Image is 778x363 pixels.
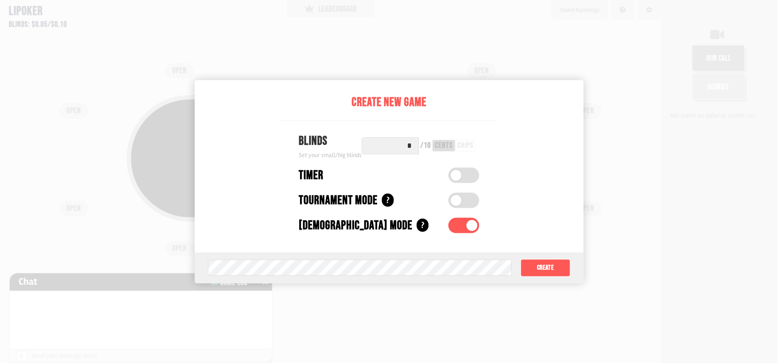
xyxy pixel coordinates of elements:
div: Create New Game [281,93,497,112]
div: ? [417,219,429,232]
div: / 10 [420,142,431,150]
div: ? [382,194,394,207]
div: Blinds [299,132,362,150]
div: Set your small/big blinds [299,150,362,160]
button: Create [521,259,570,277]
div: Timer [299,166,323,185]
div: Tournament Mode [299,191,378,210]
div: cents [435,142,453,150]
div: chips [457,142,474,150]
div: [DEMOGRAPHIC_DATA] Mode [299,216,412,235]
